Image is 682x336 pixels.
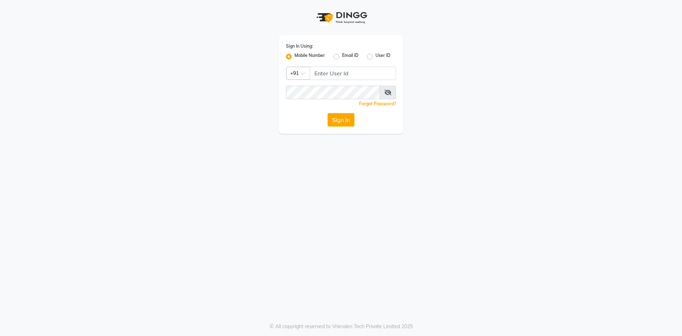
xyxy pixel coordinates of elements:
input: Username [286,86,380,99]
label: Sign In Using: [286,43,313,49]
input: Username [310,66,396,80]
label: User ID [375,52,390,61]
button: Sign In [328,113,354,127]
a: Forgot Password? [359,101,396,106]
label: Email ID [342,52,358,61]
img: logo1.svg [313,7,369,28]
label: Mobile Number [294,52,325,61]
